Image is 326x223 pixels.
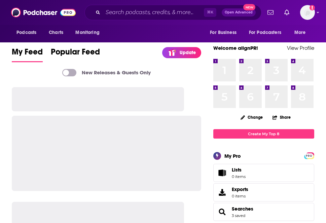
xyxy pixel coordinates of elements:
span: Podcasts [16,28,36,37]
a: 3 saved [232,213,245,218]
p: Update [180,50,196,55]
a: Create My Top 8 [213,129,314,138]
span: 0 items [232,174,246,179]
span: Lists [216,168,229,178]
a: My Feed [12,47,43,62]
span: More [294,28,306,37]
div: My Pro [224,153,241,159]
a: View Profile [287,45,314,51]
div: Search podcasts, credits, & more... [84,5,261,20]
button: Share [272,111,291,124]
span: 0 items [232,194,248,198]
a: Exports [213,183,314,201]
span: PRO [305,153,313,158]
a: Update [162,47,201,58]
button: open menu [71,26,108,39]
button: Change [237,113,267,121]
span: Monitoring [75,28,99,37]
span: Charts [49,28,63,37]
a: Lists [213,164,314,182]
button: open menu [205,26,245,39]
a: Searches [232,206,253,212]
span: Lists [232,167,246,173]
span: Open Advanced [225,11,253,14]
a: Charts [44,26,67,39]
span: For Podcasters [249,28,281,37]
a: Popular Feed [51,47,100,62]
span: Exports [232,186,248,192]
a: Show notifications dropdown [282,7,292,18]
span: New [243,4,255,10]
span: Popular Feed [51,47,100,61]
a: Show notifications dropdown [265,7,276,18]
a: PRO [305,153,313,158]
span: Exports [216,188,229,197]
button: Show profile menu [300,5,315,20]
a: Welcome alignPR! [213,45,258,51]
span: Searches [213,203,314,221]
span: Lists [232,167,242,173]
a: New Releases & Guests Only [62,69,151,76]
img: User Profile [300,5,315,20]
button: open menu [290,26,314,39]
span: Logged in as alignPR [300,5,315,20]
svg: Add a profile image [310,5,315,10]
button: open menu [12,26,45,39]
span: For Business [210,28,237,37]
img: Podchaser - Follow, Share and Rate Podcasts [11,6,76,19]
span: My Feed [12,47,43,61]
button: open menu [245,26,291,39]
span: ⌘ K [204,8,216,17]
a: Searches [216,207,229,217]
button: Open AdvancedNew [222,8,256,16]
input: Search podcasts, credits, & more... [103,7,204,18]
